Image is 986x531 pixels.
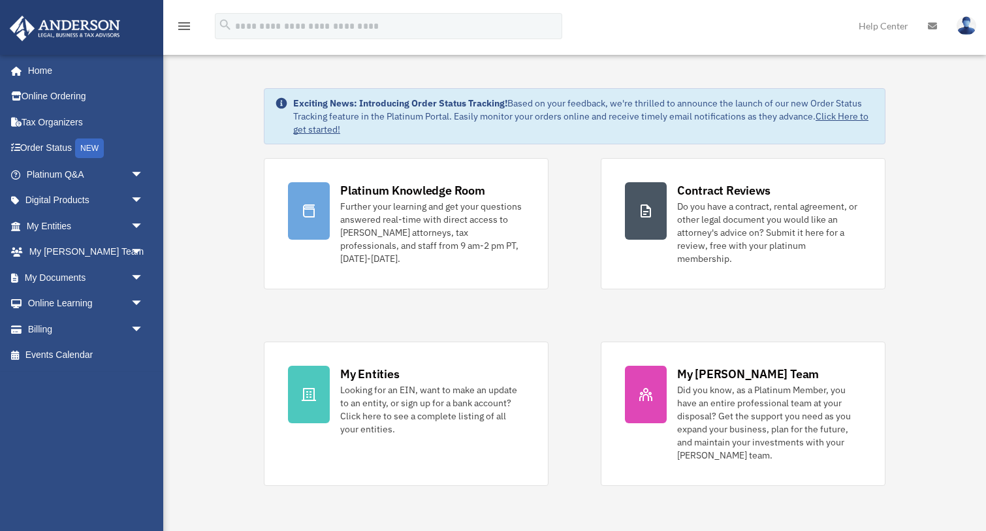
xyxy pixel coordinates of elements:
[131,316,157,343] span: arrow_drop_down
[601,158,885,289] a: Contract Reviews Do you have a contract, rental agreement, or other legal document you would like...
[9,161,163,187] a: Platinum Q&Aarrow_drop_down
[9,135,163,162] a: Order StatusNEW
[9,239,163,265] a: My [PERSON_NAME] Teamarrow_drop_down
[9,316,163,342] a: Billingarrow_drop_down
[131,265,157,291] span: arrow_drop_down
[293,97,874,136] div: Based on your feedback, we're thrilled to announce the launch of our new Order Status Tracking fe...
[340,182,485,199] div: Platinum Knowledge Room
[264,158,549,289] a: Platinum Knowledge Room Further your learning and get your questions answered real-time with dire...
[9,187,163,214] a: Digital Productsarrow_drop_down
[9,213,163,239] a: My Entitiesarrow_drop_down
[9,109,163,135] a: Tax Organizers
[9,342,163,368] a: Events Calendar
[75,138,104,158] div: NEW
[264,342,549,486] a: My Entities Looking for an EIN, want to make an update to an entity, or sign up for a bank accoun...
[131,187,157,214] span: arrow_drop_down
[677,366,819,382] div: My [PERSON_NAME] Team
[9,57,157,84] a: Home
[176,23,192,34] a: menu
[677,200,861,265] div: Do you have a contract, rental agreement, or other legal document you would like an attorney's ad...
[6,16,124,41] img: Anderson Advisors Platinum Portal
[293,110,868,135] a: Click Here to get started!
[601,342,885,486] a: My [PERSON_NAME] Team Did you know, as a Platinum Member, you have an entire professional team at...
[340,366,399,382] div: My Entities
[9,291,163,317] a: Online Learningarrow_drop_down
[340,200,524,265] div: Further your learning and get your questions answered real-time with direct access to [PERSON_NAM...
[340,383,524,436] div: Looking for an EIN, want to make an update to an entity, or sign up for a bank account? Click her...
[131,291,157,317] span: arrow_drop_down
[131,161,157,188] span: arrow_drop_down
[677,383,861,462] div: Did you know, as a Platinum Member, you have an entire professional team at your disposal? Get th...
[131,213,157,240] span: arrow_drop_down
[176,18,192,34] i: menu
[677,182,771,199] div: Contract Reviews
[218,18,232,32] i: search
[9,84,163,110] a: Online Ordering
[131,239,157,266] span: arrow_drop_down
[957,16,976,35] img: User Pic
[9,265,163,291] a: My Documentsarrow_drop_down
[293,97,507,109] strong: Exciting News: Introducing Order Status Tracking!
